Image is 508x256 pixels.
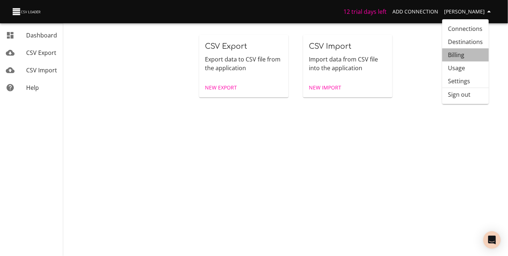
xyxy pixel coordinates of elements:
a: New Export [202,81,240,95]
span: New Import [309,83,341,92]
span: Add Connection [392,7,438,16]
button: [PERSON_NAME] [441,5,496,19]
li: Sign out [442,88,489,101]
a: Add Connection [390,5,441,19]
p: Import data from CSV file into the application [309,55,387,72]
a: New Import [306,81,344,95]
span: CSV Export [205,42,247,51]
span: CSV Import [309,42,351,51]
span: Dashboard [26,31,57,39]
img: CSV Loader [12,7,42,17]
a: Destinations [442,35,489,48]
a: Connections [442,22,489,35]
span: CSV Export [26,49,56,57]
a: Settings [442,75,489,88]
a: Usage [442,61,489,75]
h6: 12 trial days left [343,7,387,17]
div: Open Intercom Messenger [483,231,501,249]
p: Export data to CSV file from the application [205,55,283,72]
span: Help [26,84,39,92]
a: Billing [442,48,489,61]
span: New Export [205,83,237,92]
span: [PERSON_NAME] [444,7,493,16]
span: CSV Import [26,66,57,74]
